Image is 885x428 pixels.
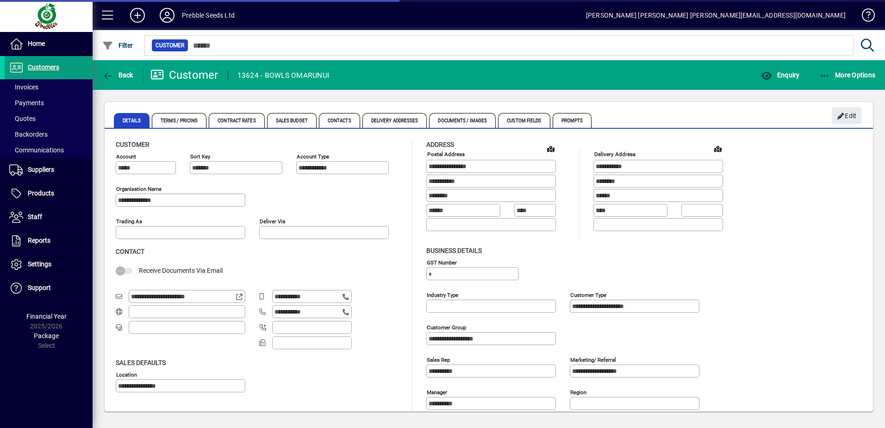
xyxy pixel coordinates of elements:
[570,291,606,298] mat-label: Customer type
[5,158,93,182] a: Suppliers
[553,113,592,128] span: Prompts
[116,186,162,192] mat-label: Organisation name
[28,40,45,47] span: Home
[28,189,54,197] span: Products
[5,32,93,56] a: Home
[427,324,466,330] mat-label: Customer group
[5,253,93,276] a: Settings
[28,260,51,268] span: Settings
[427,356,450,363] mat-label: Sales rep
[5,206,93,229] a: Staff
[5,111,93,126] a: Quotes
[570,356,616,363] mat-label: Marketing/ Referral
[114,113,150,128] span: Details
[100,67,136,83] button: Back
[586,8,846,23] div: [PERSON_NAME] [PERSON_NAME] [PERSON_NAME][EMAIL_ADDRESS][DOMAIN_NAME]
[9,115,36,122] span: Quotes
[817,67,878,83] button: More Options
[156,41,184,50] span: Customer
[319,113,360,128] span: Contacts
[150,68,218,82] div: Customer
[9,83,38,91] span: Invoices
[570,389,586,395] mat-label: Region
[362,113,427,128] span: Delivery Addresses
[28,237,50,244] span: Reports
[427,389,447,395] mat-label: Manager
[28,284,51,291] span: Support
[116,248,144,255] span: Contact
[5,229,93,252] a: Reports
[182,8,235,23] div: Prebble Seeds Ltd
[9,99,44,107] span: Payments
[429,113,496,128] span: Documents / Images
[426,247,482,254] span: Business details
[498,113,550,128] span: Custom Fields
[102,42,133,49] span: Filter
[152,7,182,24] button: Profile
[123,7,152,24] button: Add
[819,71,876,79] span: More Options
[34,332,59,340] span: Package
[237,68,330,83] div: 13624 - BOWLS OMARUNUI
[116,141,150,148] span: Customer
[5,182,93,205] a: Products
[116,218,142,225] mat-label: Trading as
[139,267,223,274] span: Receive Documents Via Email
[190,153,210,160] mat-label: Sort key
[209,113,264,128] span: Contract Rates
[93,67,143,83] app-page-header-button: Back
[9,146,64,154] span: Communications
[832,107,861,124] button: Edit
[837,108,857,124] span: Edit
[427,291,458,298] mat-label: Industry type
[260,218,285,225] mat-label: Deliver via
[116,153,136,160] mat-label: Account
[855,2,873,32] a: Knowledge Base
[426,141,454,148] span: Address
[5,142,93,158] a: Communications
[102,71,133,79] span: Back
[116,359,166,366] span: Sales defaults
[26,313,67,320] span: Financial Year
[9,131,48,138] span: Backorders
[710,141,725,156] a: View on map
[28,213,42,220] span: Staff
[5,126,93,142] a: Backorders
[759,67,802,83] button: Enquiry
[5,79,93,95] a: Invoices
[28,166,54,173] span: Suppliers
[5,277,93,300] a: Support
[427,259,457,265] mat-label: GST Number
[28,63,59,71] span: Customers
[267,113,317,128] span: Sales Budget
[152,113,207,128] span: Terms / Pricing
[116,371,137,378] mat-label: Location
[543,141,558,156] a: View on map
[5,95,93,111] a: Payments
[297,153,329,160] mat-label: Account Type
[761,71,799,79] span: Enquiry
[100,37,136,54] button: Filter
